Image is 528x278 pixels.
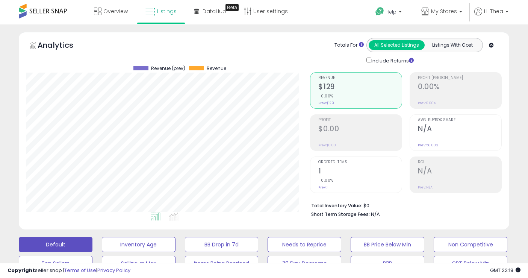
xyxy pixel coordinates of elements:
li: $0 [311,201,496,210]
strong: Copyright [8,267,35,274]
small: 0.00% [318,178,333,183]
button: BB Drop in 7d [185,237,259,252]
span: Overview [103,8,128,15]
span: Ordered Items [318,160,402,164]
button: BB Price Below Min [351,237,424,252]
button: CPT Below Min [434,256,507,271]
div: Tooltip anchor [225,4,239,11]
button: Top Sellers [19,256,92,271]
span: Listings [157,8,177,15]
span: Profit [PERSON_NAME] [418,76,501,80]
button: Selling @ Max [102,256,175,271]
button: B2B [351,256,424,271]
h2: 1 [318,167,402,177]
button: 30 Day Decrease [268,256,341,271]
small: Prev: $129 [318,101,334,105]
button: Needs to Reprice [268,237,341,252]
button: Default [19,237,92,252]
small: Prev: N/A [418,185,433,190]
a: Help [369,1,409,24]
span: ROI [418,160,501,164]
div: Include Returns [361,56,423,65]
button: Listings With Cost [424,40,480,50]
span: Hi Thea [484,8,503,15]
button: Items Being Repriced [185,256,259,271]
small: Prev: 0.00% [418,101,436,105]
div: seller snap | | [8,267,130,274]
b: Total Inventory Value: [311,202,362,209]
span: Avg. Buybox Share [418,118,501,122]
span: 2025-10-8 22:18 GMT [490,267,520,274]
span: Help [386,9,396,15]
small: 0.00% [318,93,333,99]
button: Inventory Age [102,237,175,252]
span: N/A [371,211,380,218]
h2: 0.00% [418,82,501,93]
a: Terms of Use [64,267,96,274]
b: Short Term Storage Fees: [311,211,370,217]
h2: $129 [318,82,402,93]
span: Revenue [207,66,226,71]
a: Privacy Policy [97,267,130,274]
i: Get Help [375,7,384,16]
h2: N/A [418,167,501,177]
h2: N/A [418,125,501,135]
h5: Analytics [38,40,88,52]
small: Prev: 50.00% [418,143,438,147]
h2: $0.00 [318,125,402,135]
span: DataHub [203,8,226,15]
span: My Stores [431,8,457,15]
div: Totals For [334,42,364,49]
a: Hi Thea [474,8,508,24]
button: All Selected Listings [369,40,425,50]
small: Prev: $0.00 [318,143,336,147]
span: Profit [318,118,402,122]
small: Prev: 1 [318,185,328,190]
button: Non Competitive [434,237,507,252]
span: Revenue (prev) [151,66,185,71]
span: Revenue [318,76,402,80]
